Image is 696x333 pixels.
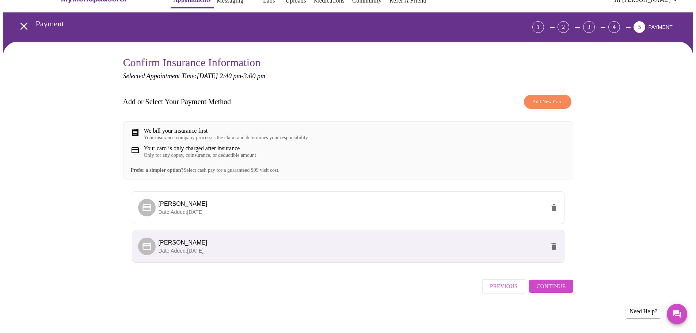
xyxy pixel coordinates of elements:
[123,98,231,106] h3: Add or Select Your Payment Method
[123,72,265,80] em: Selected Appointment Time: [DATE] 2:40 pm - 3:00 pm
[529,280,573,293] button: Continue
[159,248,204,254] span: Date Added: [DATE]
[131,167,184,173] strong: Prefer a simpler option?
[667,304,687,324] button: Messages
[159,239,208,246] span: [PERSON_NAME]
[536,281,566,291] span: Continue
[558,21,569,33] div: 2
[626,304,661,318] div: Need Help?
[532,98,563,106] span: Add New Card
[648,24,673,30] span: PAYMENT
[144,128,308,134] div: We bill your insurance first
[608,21,620,33] div: 4
[490,281,517,291] span: Previous
[144,152,256,158] div: Only for any copay, coinsurance, or deductible amount
[524,95,571,109] button: Add New Card
[36,19,492,29] h3: Payment
[159,209,204,215] span: Date Added: [DATE]
[144,145,256,152] div: Your card is only charged after insurance
[532,21,544,33] div: 1
[634,21,645,33] div: 5
[144,135,308,141] div: Your insurance company processes the claim and determines your responsibility
[583,21,595,33] div: 3
[13,15,35,37] button: open drawer
[482,279,525,294] button: Previous
[545,199,563,216] button: delete
[159,201,208,207] span: [PERSON_NAME]
[131,163,566,173] div: Select cash pay for a guaranteed $99 visit cost.
[545,238,563,255] button: delete
[123,56,573,69] h3: Confirm Insurance Information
